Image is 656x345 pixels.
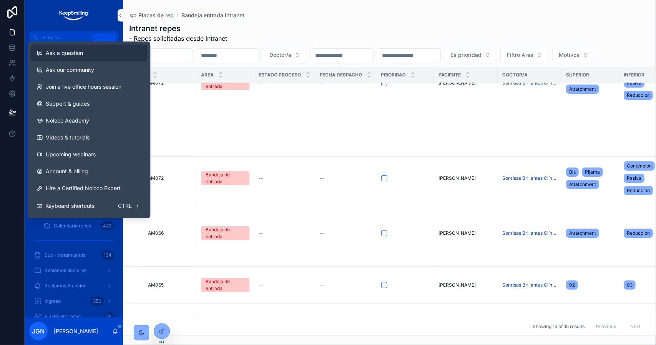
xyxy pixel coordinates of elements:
[148,80,192,86] a: AM072
[438,230,476,236] span: [PERSON_NAME]
[438,80,493,86] a: [PERSON_NAME]
[381,72,406,78] span: prioridad
[129,12,174,19] a: Placas de rep
[29,31,118,45] button: Jump to...CtrlK
[259,230,311,236] a: --
[32,327,45,336] span: JGN
[624,72,644,78] span: Inferior
[502,80,557,86] a: Sonrisas Brillantes Clínica
[269,51,291,59] span: Doctor/a
[259,230,263,236] span: --
[259,175,263,181] span: --
[30,112,147,129] a: Noloco Academy
[627,80,641,86] span: Pasiva
[569,282,575,288] span: 02
[45,283,86,289] span: Reclamos Atencion
[320,282,372,288] a: --
[30,163,147,180] a: Account & billing
[552,48,595,62] button: Select Button
[45,298,61,304] span: Ingreso
[627,175,641,181] span: Pasiva
[46,66,94,74] span: Ask our community
[148,230,164,236] span: AM066
[201,76,249,90] a: Bandeja de entrada
[502,282,557,288] a: Sonrisas Brillantes Clínica
[129,23,227,34] h1: Intranet repes
[206,171,245,185] div: Bandeja de entrada
[450,51,482,59] span: Es prioridad
[30,129,147,146] a: Videos & tutorials
[566,72,589,78] span: Superior
[201,72,214,78] span: Area
[25,45,123,317] div: scrollable content
[566,279,614,291] a: 02
[533,323,585,330] span: Showing 15 of 15 results
[181,12,244,19] a: Bandeja entrada intranet
[438,72,461,78] span: Paciente
[320,282,324,288] span: --
[438,282,493,288] a: [PERSON_NAME]
[627,187,650,194] span: Reduccion
[46,168,88,175] span: Account & billing
[101,250,114,260] div: 134
[29,264,118,277] a: Reclamos doctores
[117,201,133,211] span: Ctrl
[438,282,476,288] span: [PERSON_NAME]
[320,175,372,181] a: --
[502,230,557,236] a: Sonrisas Brillantes Clínica
[101,221,114,231] div: 423
[320,230,324,236] span: --
[138,12,174,19] span: Placas de rep
[148,80,164,86] span: AM072
[46,83,121,91] span: Join a live office hours session
[201,171,249,185] a: Bandeja de entrada
[206,226,245,240] div: Bandeja de entrada
[502,72,528,78] span: Doctor/a
[30,180,147,197] button: Hire a Certified Noloco Expert
[259,72,301,78] span: Estado proceso
[320,80,324,86] span: --
[148,175,164,181] span: AM072
[93,34,107,41] span: Ctrl
[30,61,147,78] a: Ask our community
[569,86,596,92] span: Attatchment
[201,278,249,292] a: Bandeja de entrada
[438,175,493,181] a: [PERSON_NAME]
[29,310,118,323] a: E.R-Re-ingresoo25
[30,146,147,163] a: Upcoming webinars
[46,184,121,192] span: Hire a Certified Noloco Expert
[569,181,596,187] span: Attatchment
[129,34,227,43] span: - Repes solicitadas desde intranet
[29,248,118,262] a: Sub - tratamientos134
[569,230,596,236] span: Attatchment
[438,175,476,181] span: [PERSON_NAME]
[46,49,83,57] span: Ask a question
[320,175,324,181] span: --
[30,197,147,215] button: Keyboard shortcutsCtrl/
[627,282,633,288] span: 03
[29,294,118,308] a: Ingreso350
[569,169,576,175] span: Bis
[500,48,549,62] button: Select Button
[58,9,89,22] img: App logo
[627,230,650,236] span: Reduccion
[263,48,307,62] button: Select Button
[259,175,311,181] a: --
[502,175,557,181] a: Sonrisas Brillantes Clínica
[259,282,263,288] span: --
[259,80,263,86] span: --
[134,203,140,209] span: /
[104,312,114,321] div: 25
[29,279,118,293] a: Reclamos Atencion
[46,134,90,141] span: Videos & tutorials
[206,278,245,292] div: Bandeja de entrada
[320,80,372,86] a: --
